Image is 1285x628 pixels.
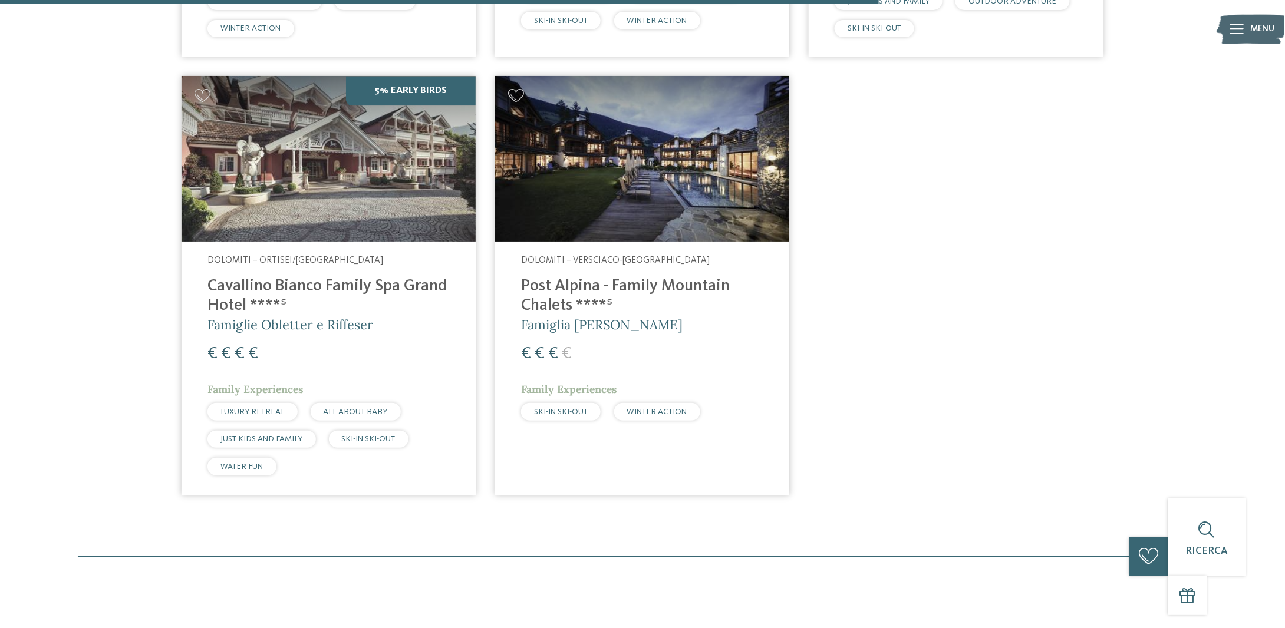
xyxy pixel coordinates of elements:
[207,277,450,316] h4: Cavallino Bianco Family Spa Grand Hotel ****ˢ
[220,435,302,443] span: JUST KIDS AND FAMILY
[534,408,588,416] span: SKI-IN SKI-OUT
[342,435,396,443] span: SKI-IN SKI-OUT
[324,408,388,416] span: ALL ABOUT BABY
[1186,546,1228,556] span: Ricerca
[495,76,789,242] img: Post Alpina - Family Mountain Chalets ****ˢ
[220,24,281,32] span: WINTER ACTION
[521,277,763,316] h4: Post Alpina - Family Mountain Chalets ****ˢ
[521,382,617,396] span: Family Experiences
[534,16,588,25] span: SKI-IN SKI-OUT
[521,316,683,333] span: Famiglia [PERSON_NAME]
[235,345,245,362] span: €
[182,76,476,242] img: Family Spa Grand Hotel Cavallino Bianco ****ˢ
[207,256,383,265] span: Dolomiti – Ortisei/[GEOGRAPHIC_DATA]
[248,345,258,362] span: €
[207,382,304,396] span: Family Experiences
[221,345,231,362] span: €
[182,76,476,494] a: Cercate un hotel per famiglie? Qui troverete solo i migliori! 5% Early Birds Dolomiti – Ortisei/[...
[207,345,218,362] span: €
[220,408,284,416] span: LUXURY RETREAT
[548,345,558,362] span: €
[207,316,373,333] span: Famiglie Obletter e Riffeser
[627,408,687,416] span: WINTER ACTION
[521,345,531,362] span: €
[848,24,901,32] span: SKI-IN SKI-OUT
[535,345,545,362] span: €
[627,16,687,25] span: WINTER ACTION
[220,462,263,471] span: WATER FUN
[562,345,572,362] span: €
[495,76,789,494] a: Cercate un hotel per famiglie? Qui troverete solo i migliori! Dolomiti – Versciaco-[GEOGRAPHIC_DA...
[521,256,710,265] span: Dolomiti – Versciaco-[GEOGRAPHIC_DATA]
